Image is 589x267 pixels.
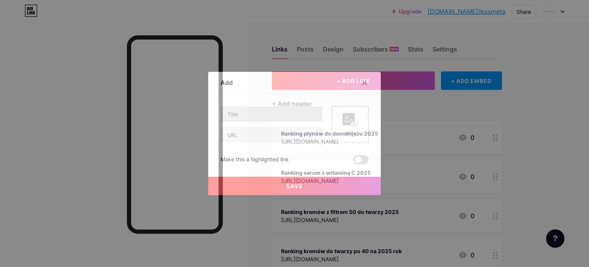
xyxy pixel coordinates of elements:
[220,78,233,87] div: Add
[208,177,381,195] button: Save
[342,130,358,136] div: Picture
[221,106,322,122] input: Title
[221,127,322,143] input: URL
[286,183,303,189] span: Save
[220,155,289,164] div: Make this a highlighted link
